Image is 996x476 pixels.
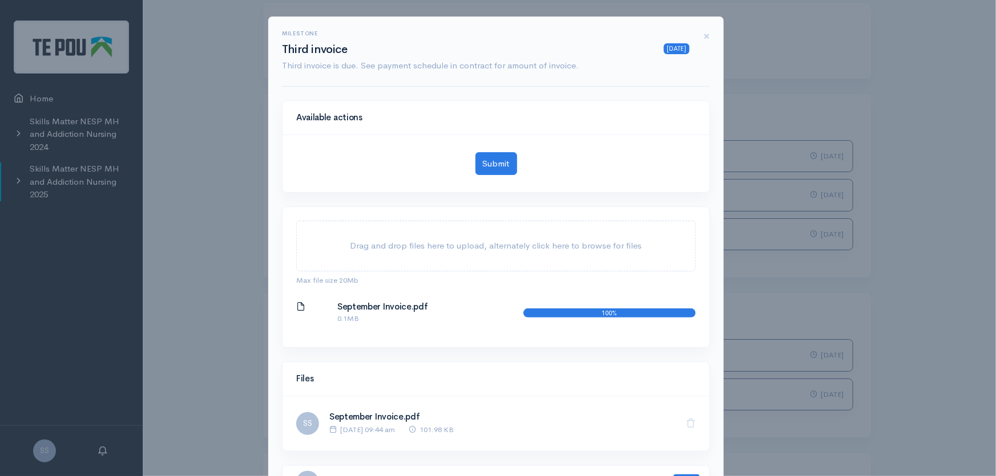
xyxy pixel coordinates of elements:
[395,424,454,436] div: 101.98 KB
[523,308,696,318] span: 100%
[703,28,710,44] span: ×
[296,374,696,384] h4: Files
[296,271,696,286] div: Max file size 20Mb
[296,113,696,123] h4: Available actions
[329,411,420,422] a: September Invoice.pdf
[282,59,689,72] p: Third invoice is due. See payment schedule in contract for amount of invoice.
[282,43,689,56] h2: Third invoice
[475,152,517,176] button: Submit
[329,424,395,436] div: [DATE] 09:44 am
[350,240,642,251] span: Drag and drop files here to upload, alternately click here to browse for files
[296,412,319,435] div: Added by Shivika Singh
[337,302,510,312] h4: September Invoice.pdf
[296,412,319,435] span: SS
[337,313,510,324] p: MB
[664,43,689,54] div: [DATE]
[337,314,347,323] strong: 0.1
[282,30,318,37] span: Milestone
[703,30,710,43] button: Close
